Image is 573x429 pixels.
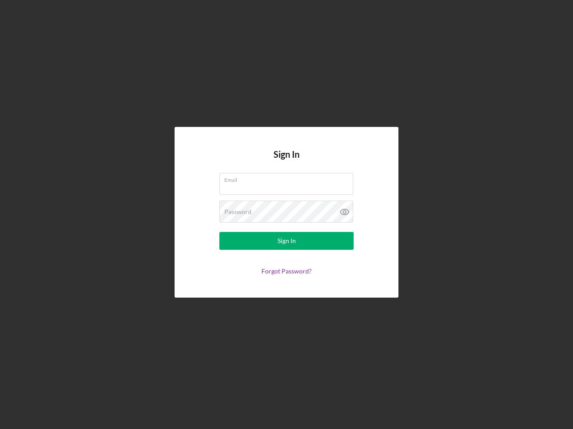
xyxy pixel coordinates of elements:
[224,208,252,215] label: Password
[219,232,354,250] button: Sign In
[278,232,296,250] div: Sign In
[274,149,299,173] h4: Sign In
[224,173,353,183] label: Email
[261,267,312,275] a: Forgot Password?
